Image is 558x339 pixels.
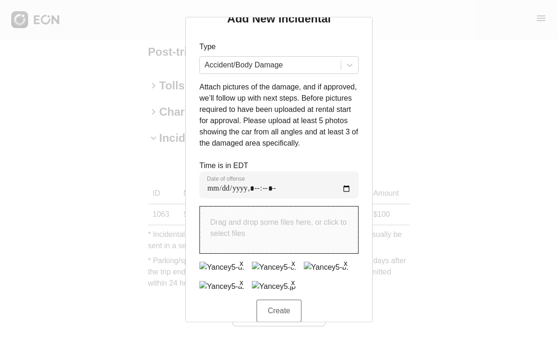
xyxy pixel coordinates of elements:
img: Yancey5-b. [304,262,349,273]
button: x [289,258,298,267]
p: Attach pictures of the damage, and if approved, we’ll follow up with next steps. Before pictures ... [199,81,359,149]
p: Drag and drop some files here, or click to select files [210,217,348,239]
button: x [237,258,246,267]
button: x [288,277,298,287]
img: Yancey5-a. [199,281,244,292]
h2: Add New Incidental [227,11,330,26]
img: Yancey5.jp [252,281,296,292]
div: Time is in EDT [199,160,359,199]
p: Type [199,41,359,52]
img: Yancey5-c. [252,262,296,273]
button: Create [257,300,301,322]
button: x [341,258,350,267]
img: Yancey5-d. [199,262,244,273]
button: x [237,277,246,287]
label: Date of offense [207,175,245,183]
